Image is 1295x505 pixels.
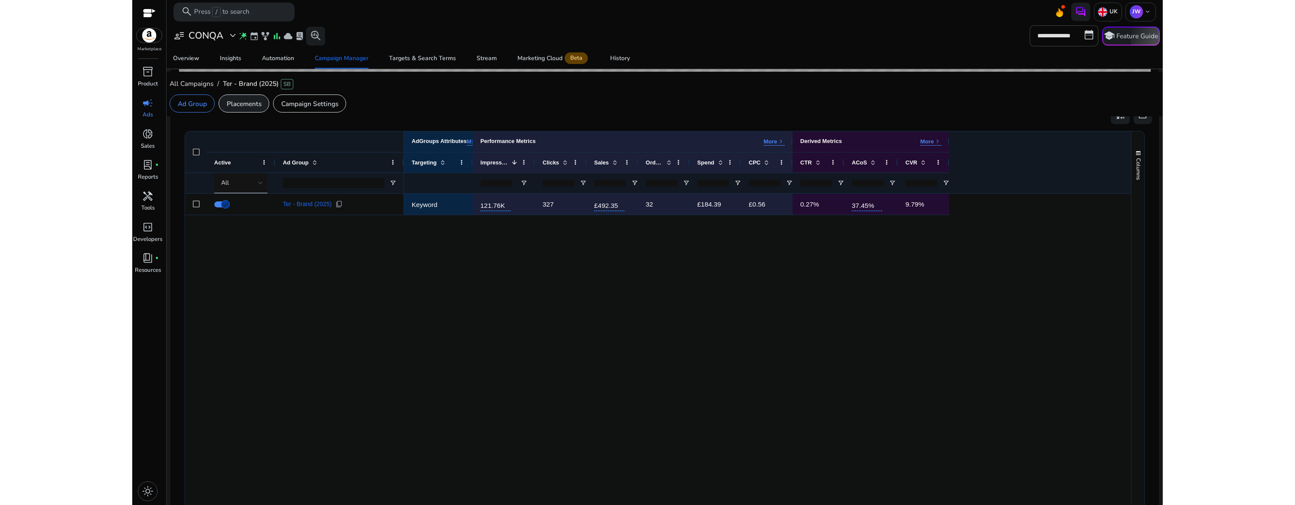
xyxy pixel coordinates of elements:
span: family_history [261,31,270,41]
p: UK [1107,8,1117,16]
div: Overview [173,55,199,61]
button: Open Filter Menu [734,179,741,186]
button: search_insights [306,27,325,46]
span: Columns [1134,158,1142,180]
p: Campaign Settings [281,99,338,109]
span: CVR [906,159,917,166]
span: user_attributes [173,30,185,41]
span: Targeting [412,159,437,166]
span: All [221,179,229,187]
a: book_4fiber_manual_recordResources [132,251,163,282]
p: More [920,138,934,146]
a: inventory_2Product [132,64,163,95]
div: Automation [262,55,294,61]
p: Tools [141,204,155,213]
span: keyboard_arrow_down [1144,8,1152,16]
p: Developers [133,235,162,244]
span: expand_more [227,30,238,41]
span: book_4 [142,252,153,264]
button: Open Filter Menu [580,179,587,186]
p: 9.79% [906,195,924,213]
p: Placements [227,99,261,109]
a: lab_profilefiber_manual_recordReports [132,158,163,189]
span: Orders [646,159,663,166]
input: Ad Group Filter Input [283,178,384,188]
button: Open Filter Menu [631,179,638,186]
p: Feature Guide [1116,31,1158,41]
span: Beta [565,52,588,64]
span: 121.76K [480,197,511,211]
a: donut_smallSales [132,127,163,158]
span: donut_small [142,128,153,140]
span: Clicks [543,159,559,166]
button: Open Filter Menu [389,179,396,186]
span: inventory_2 [142,66,153,77]
span: event [249,31,259,41]
p: 32 [646,195,653,213]
div: Derived Metrics [800,138,842,146]
div: Insights [220,55,241,61]
span: / [213,79,223,88]
span: CPC [749,159,760,166]
span: Impressions [480,159,508,166]
button: Open Filter Menu [942,179,949,186]
div: Campaign Manager [315,55,368,61]
span: reset_settings [1115,109,1126,120]
span: content_copy [335,201,343,208]
span: campaign [142,97,153,109]
p: 0.27% [800,195,819,213]
div: Stream [477,55,497,61]
span: bar_chart [272,31,282,41]
span: Sales [594,159,609,166]
p: JW [1130,5,1143,18]
span: CTR [800,159,812,166]
span: keyboard_arrow_right [934,138,942,146]
span: Ad Group [283,159,309,166]
p: More [467,138,480,146]
p: More [763,138,777,146]
p: 327 [543,195,554,213]
span: ACoS [852,159,867,166]
img: amazon.svg [137,28,162,43]
a: campaignAds [132,95,163,126]
div: History [610,55,630,61]
button: Open Filter Menu [786,179,793,186]
p: Product [138,80,158,88]
p: Ads [143,111,153,119]
span: Active [214,159,231,166]
p: Reports [138,173,158,182]
span: school [1103,30,1115,41]
span: 37.45% [852,197,882,211]
p: Resources [135,266,161,275]
span: Ter - Brand (2025) [283,201,332,207]
p: Marketplace [137,46,161,52]
span: handyman [142,191,153,202]
span: wand_stars [238,31,248,41]
a: handymanTools [132,189,163,219]
img: uk.svg [1098,7,1107,17]
span: lab_profile [142,159,153,170]
button: Open Filter Menu [683,179,690,186]
span: search [181,6,192,17]
span: fiber_manual_record [155,163,159,167]
span: / [212,7,220,17]
div: AdGroups Attributes [412,138,467,146]
button: Open Filter Menu [520,179,527,186]
h3: CONQA [188,30,223,41]
div: Targets & Search Terms [389,55,456,61]
p: Ad Group [178,99,207,109]
button: schoolFeature Guide [1102,27,1160,46]
div: Marketing Cloud [517,55,590,62]
span: code_blocks [142,222,153,233]
span: search_insights [310,30,321,41]
div: Performance Metrics [480,138,536,146]
p: Sales [141,142,155,151]
span: All Campaigns [170,79,213,88]
span: cloud [283,31,293,41]
button: Open Filter Menu [837,179,844,186]
span: keyboard_arrow_right [777,138,785,146]
span: download [1137,109,1148,120]
span: light_mode [142,486,153,497]
p: Press to search [194,7,249,17]
span: Spend [697,159,714,166]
